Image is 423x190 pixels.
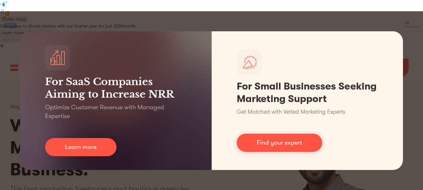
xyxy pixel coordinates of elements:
a: Learn more [45,138,116,156]
h1: For Small Businesses Seeking Marketing Support [237,80,378,105]
p: Get Matched with Vetted Marketing Experts [237,108,345,116]
p: Optimize Customer Revenue with Managed Expertise [45,103,187,121]
h3: For SaaS Companies Aiming to Increase NRR [45,75,187,100]
a: Find your expert [237,134,322,152]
